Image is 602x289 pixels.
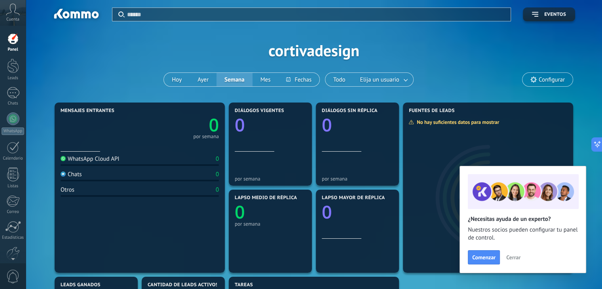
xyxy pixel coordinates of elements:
[61,186,74,194] div: Otros
[235,113,245,137] text: 0
[235,200,245,224] text: 0
[216,73,253,86] button: Semana
[322,108,378,114] span: Diálogos sin réplica
[235,195,297,201] span: Lapso medio de réplica
[61,156,66,161] img: WhatsApp Cloud API
[544,12,566,17] span: Eventos
[2,184,25,189] div: Listas
[353,73,413,86] button: Elija un usuario
[2,235,25,240] div: Estadísticas
[148,282,218,288] span: Cantidad de leads activos
[6,17,19,22] span: Cuenta
[164,73,190,86] button: Hoy
[140,113,219,137] a: 0
[468,226,578,242] span: Nuestros socios pueden configurar tu panel de control.
[278,73,319,86] button: Fechas
[2,47,25,52] div: Panel
[409,108,455,114] span: Fuentes de leads
[2,156,25,161] div: Calendario
[539,76,565,83] span: Configurar
[235,176,306,182] div: por semana
[322,176,393,182] div: por semana
[359,74,401,85] span: Elija un usuario
[253,73,279,86] button: Mes
[216,171,219,178] div: 0
[190,73,216,86] button: Ayer
[61,171,66,177] img: Chats
[2,209,25,215] div: Correo
[523,8,575,21] button: Eventos
[209,113,219,137] text: 0
[322,113,332,137] text: 0
[2,127,24,135] div: WhatsApp
[322,200,332,224] text: 0
[468,250,500,264] button: Comenzar
[216,155,219,163] div: 0
[325,73,353,86] button: Todo
[2,101,25,106] div: Chats
[235,221,306,227] div: por semana
[216,186,219,194] div: 0
[2,76,25,81] div: Leads
[468,215,578,223] h2: ¿Necesitas ayuda de un experto?
[322,195,385,201] span: Lapso mayor de réplica
[235,282,253,288] span: Tareas
[61,155,120,163] div: WhatsApp Cloud API
[503,251,524,263] button: Cerrar
[408,119,505,125] div: No hay suficientes datos para mostrar
[61,108,114,114] span: Mensajes entrantes
[61,171,82,178] div: Chats
[193,135,219,139] div: por semana
[472,255,496,260] span: Comenzar
[506,255,520,260] span: Cerrar
[61,282,101,288] span: Leads ganados
[235,108,284,114] span: Diálogos vigentes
